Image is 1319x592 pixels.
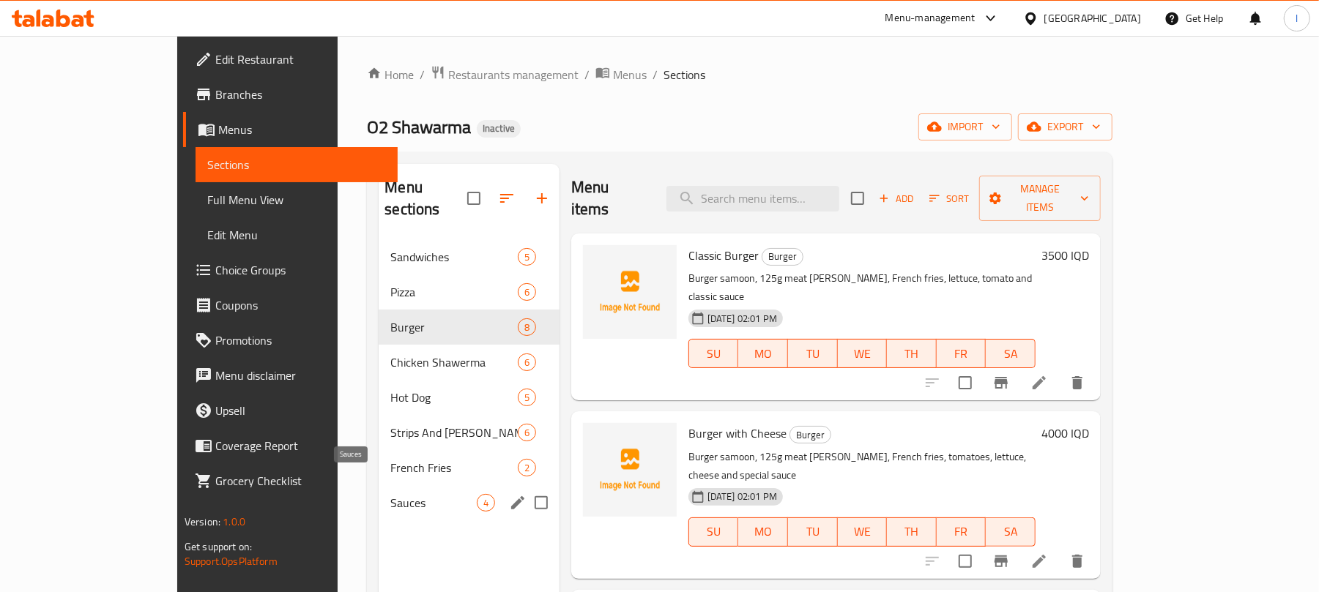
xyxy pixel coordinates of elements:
[519,356,535,370] span: 6
[695,343,733,364] span: SU
[215,50,386,68] span: Edit Restaurant
[979,176,1101,221] button: Manage items
[215,367,386,384] span: Menu disclaimer
[196,147,398,182] a: Sections
[183,323,398,358] a: Promotions
[873,187,920,210] span: Add item
[390,248,517,266] span: Sandwiches
[207,156,386,173] span: Sections
[571,176,649,220] h2: Menu items
[788,517,838,547] button: TU
[379,239,559,274] div: Sandwiches5
[518,459,536,476] div: items
[1030,552,1048,570] a: Edit menu item
[390,424,517,441] div: Strips And Rizo
[524,181,560,216] button: Add section
[838,517,888,547] button: WE
[215,331,386,349] span: Promotions
[367,110,471,143] span: O2 Shawarma
[789,426,831,443] div: Burger
[991,180,1089,217] span: Manage items
[379,450,559,485] div: French Fries2
[390,494,476,512] span: Sauces
[893,343,931,364] span: TH
[390,459,517,476] span: French Fries
[519,391,535,405] span: 5
[183,428,398,463] a: Coverage Report
[477,494,495,512] div: items
[794,521,832,542] span: TU
[950,546,981,577] span: Select to update
[183,112,398,147] a: Menus
[183,288,398,323] a: Coupons
[519,461,535,475] span: 2
[384,176,467,220] h2: Menu sections
[984,544,1019,579] button: Branch-specific-item
[1296,10,1298,26] span: l
[489,181,524,216] span: Sort sections
[518,353,536,371] div: items
[390,283,517,301] span: Pizza
[926,187,973,210] button: Sort
[688,269,1036,306] p: Burger samoon, 125g meat [PERSON_NAME], French fries, lettuce, tomato and classic sauce
[688,244,759,266] span: Classic Burger
[984,365,1019,400] button: Branch-specific-item
[943,343,981,364] span: FR
[1041,245,1089,266] h6: 3500 IQD
[196,182,398,217] a: Full Menu View
[688,339,739,368] button: SU
[519,426,535,440] span: 6
[477,120,521,138] div: Inactive
[478,496,494,510] span: 4
[702,312,783,326] span: [DATE] 02:01 PM
[930,118,1000,136] span: import
[519,250,535,264] span: 5
[986,339,1036,368] button: SA
[842,183,873,214] span: Select section
[920,187,979,210] span: Sort items
[1030,374,1048,391] a: Edit menu item
[379,485,559,520] div: Sauces4edit
[992,343,1030,364] span: SA
[744,343,782,364] span: MO
[215,437,386,454] span: Coverage Report
[695,521,733,542] span: SU
[844,343,882,364] span: WE
[584,66,590,83] li: /
[448,66,579,83] span: Restaurants management
[196,217,398,252] a: Edit Menu
[1030,118,1101,136] span: export
[379,345,559,380] div: Chicken Shawerma6
[379,274,559,310] div: Pizza6
[183,77,398,112] a: Branches
[838,339,888,368] button: WE
[183,463,398,498] a: Grocery Checklist
[367,65,1112,84] nav: breadcrumb
[950,367,981,398] span: Select to update
[790,427,831,443] span: Burger
[390,318,517,336] span: Burger
[223,512,245,531] span: 1.0.0
[183,393,398,428] a: Upsell
[390,424,517,441] span: Strips And [PERSON_NAME]
[893,521,931,542] span: TH
[738,517,788,547] button: MO
[519,285,535,299] span: 6
[583,245,677,339] img: Classic Burger
[986,517,1036,547] button: SA
[183,42,398,77] a: Edit Restaurant
[738,339,788,368] button: MO
[379,415,559,450] div: Strips And [PERSON_NAME]6
[937,339,987,368] button: FR
[583,423,677,517] img: Burger with Cheese
[794,343,832,364] span: TU
[183,358,398,393] a: Menu disclaimer
[744,521,782,542] span: MO
[664,66,705,83] span: Sections
[877,190,916,207] span: Add
[762,248,803,265] span: Burger
[185,537,252,556] span: Get support on:
[390,353,517,371] span: Chicken Shawerma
